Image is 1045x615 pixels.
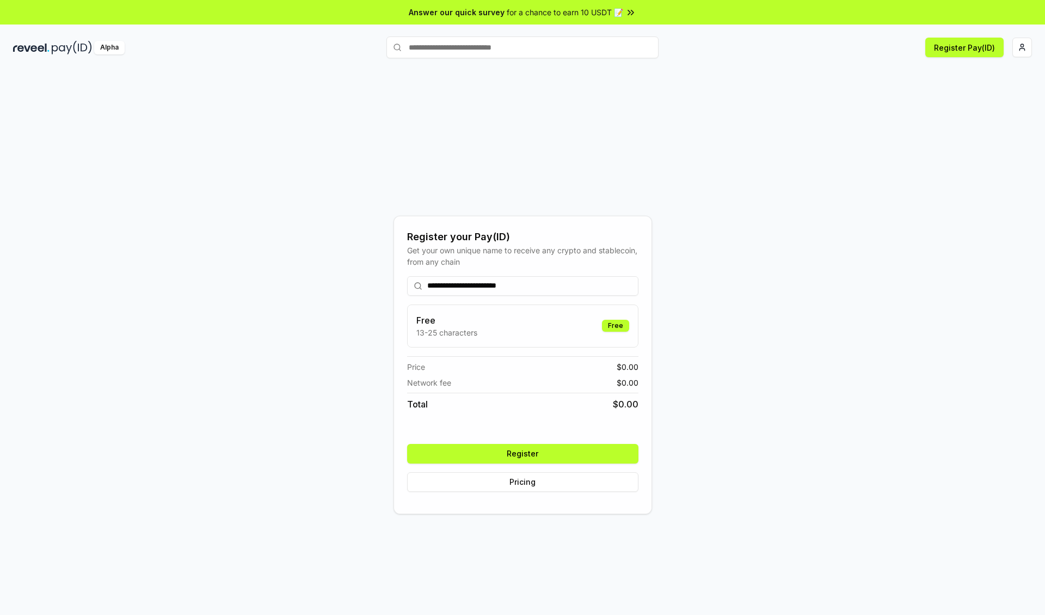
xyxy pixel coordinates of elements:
[602,320,629,332] div: Free
[52,41,92,54] img: pay_id
[507,7,623,18] span: for a chance to earn 10 USDT 📝
[13,41,50,54] img: reveel_dark
[407,472,638,492] button: Pricing
[617,361,638,373] span: $ 0.00
[416,327,477,338] p: 13-25 characters
[617,377,638,388] span: $ 0.00
[613,398,638,411] span: $ 0.00
[407,377,451,388] span: Network fee
[407,444,638,464] button: Register
[416,314,477,327] h3: Free
[94,41,125,54] div: Alpha
[407,245,638,267] div: Get your own unique name to receive any crypto and stablecoin, from any chain
[925,38,1004,57] button: Register Pay(ID)
[407,361,425,373] span: Price
[407,398,428,411] span: Total
[409,7,505,18] span: Answer our quick survey
[407,229,638,245] div: Register your Pay(ID)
